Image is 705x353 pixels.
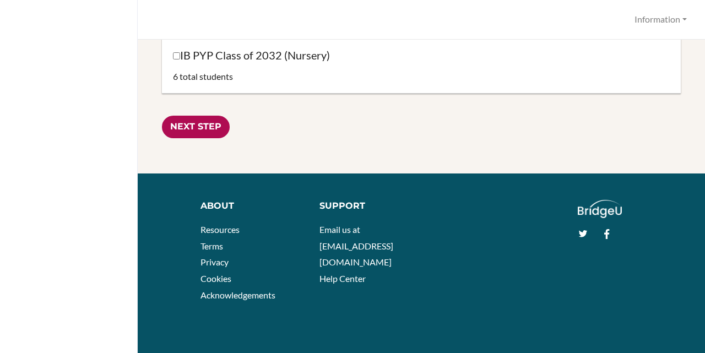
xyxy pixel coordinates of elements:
a: Acknowledgements [200,290,275,300]
a: Resources [200,224,240,235]
a: Privacy [200,257,229,267]
input: IB PYP Class of 2032 (Nursery) [173,52,180,59]
input: Next Step [162,116,230,138]
a: Cookies [200,273,231,284]
a: Help Center [319,273,366,284]
label: IB PYP Class of 2032 (Nursery) [173,48,330,63]
span: 6 total students [173,71,233,82]
div: About [200,200,302,213]
button: Information [630,9,692,30]
a: Terms [200,241,223,251]
a: Email us at [EMAIL_ADDRESS][DOMAIN_NAME] [319,224,393,267]
div: Support [319,200,414,213]
img: logo_white@2x-f4f0deed5e89b7ecb1c2cc34c3e3d731f90f0f143d5ea2071677605dd97b5244.png [578,200,622,218]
